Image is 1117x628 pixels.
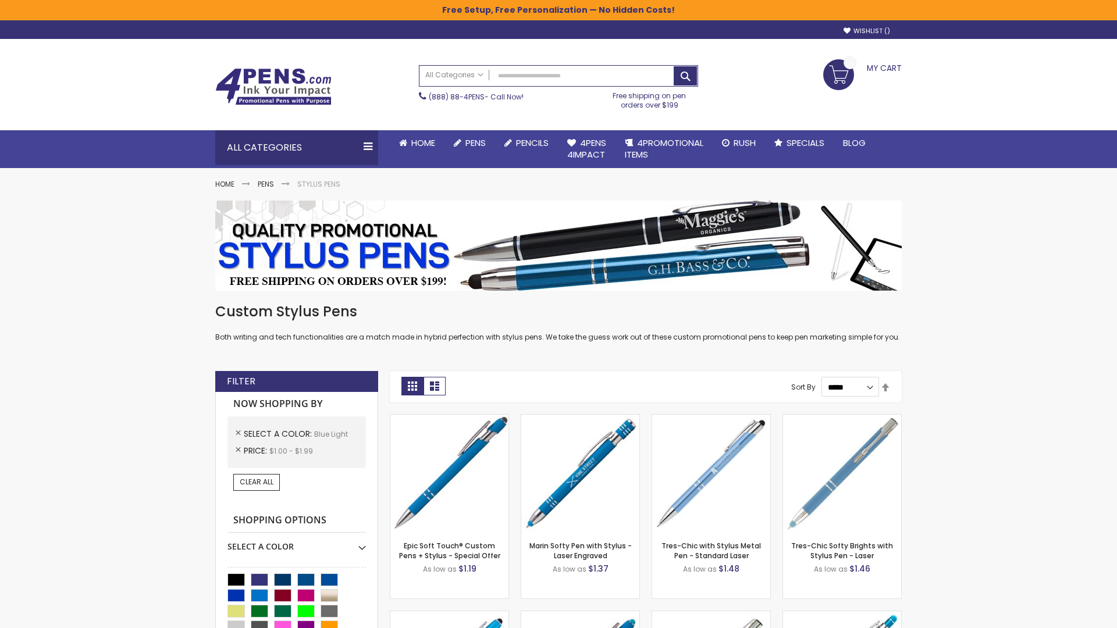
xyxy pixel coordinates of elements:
a: Clear All [233,474,280,490]
img: Marin Softy Pen with Stylus - Laser Engraved-Blue - Light [521,415,639,533]
div: All Categories [215,130,378,165]
h1: Custom Stylus Pens [215,302,902,321]
span: - Call Now! [429,92,524,102]
img: 4Pens Custom Pens and Promotional Products [215,68,332,105]
a: 4Pens4impact [558,130,616,168]
span: 4PROMOTIONAL ITEMS [625,137,703,160]
img: Stylus Pens [215,201,902,291]
span: Blue Light [314,429,348,439]
span: As low as [814,564,848,574]
a: Ellipse Softy Brights with Stylus Pen - Laser-Blue - Light [521,611,639,620]
span: 4Pens 4impact [567,137,606,160]
a: Tres-Chic with Stylus Metal Pen - Standard Laser [661,541,761,560]
span: $1.48 [718,563,739,575]
a: Specials [765,130,834,156]
a: (888) 88-4PENS [429,92,485,102]
span: Price [244,445,269,456]
a: Marin Softy Pen with Stylus - Laser Engraved [529,541,632,560]
a: Rush [713,130,765,156]
strong: Now Shopping by [227,392,366,416]
div: Free shipping on pen orders over $199 [601,87,699,110]
span: $1.19 [458,563,476,575]
strong: Shopping Options [227,508,366,533]
span: $1.46 [849,563,870,575]
span: Pencils [516,137,549,149]
img: Tres-Chic Softy Brights with Stylus Pen - Laser-Blue - Light [783,415,901,533]
span: All Categories [425,70,483,80]
a: Epic Soft Touch® Custom Pens + Stylus - Special Offer [399,541,500,560]
span: $1.37 [588,563,609,575]
span: Rush [734,137,756,149]
strong: Filter [227,375,255,388]
span: As low as [423,564,457,574]
a: Pens [444,130,495,156]
a: All Categories [419,66,489,85]
span: Home [411,137,435,149]
a: Blog [834,130,875,156]
span: Select A Color [244,428,314,440]
div: Select A Color [227,533,366,552]
img: Tres-Chic with Stylus Metal Pen - Standard Laser-Blue - Light [652,415,770,533]
a: 4PROMOTIONALITEMS [616,130,713,168]
span: $1.00 - $1.99 [269,446,313,456]
span: Clear All [240,477,273,487]
a: Home [215,179,234,189]
span: Pens [465,137,486,149]
img: 4P-MS8B-Blue - Light [390,415,508,533]
a: Phoenix Softy Brights with Stylus Pen - Laser-Blue - Light [783,611,901,620]
span: As low as [683,564,717,574]
a: Wishlist [844,27,890,35]
label: Sort By [791,382,816,392]
a: 4P-MS8B-Blue - Light [390,414,508,424]
span: As low as [553,564,586,574]
a: Pens [258,179,274,189]
strong: Grid [401,377,424,395]
strong: Stylus Pens [297,179,340,189]
a: Tres-Chic with Stylus Metal Pen - Standard Laser-Blue - Light [652,414,770,424]
a: Ellipse Stylus Pen - Standard Laser-Blue - Light [390,611,508,620]
a: Pencils [495,130,558,156]
a: Tres-Chic Touch Pen - Standard Laser-Blue - Light [652,611,770,620]
span: Specials [787,137,824,149]
span: Blog [843,137,866,149]
a: Marin Softy Pen with Stylus - Laser Engraved-Blue - Light [521,414,639,424]
a: Tres-Chic Softy Brights with Stylus Pen - Laser-Blue - Light [783,414,901,424]
a: Tres-Chic Softy Brights with Stylus Pen - Laser [791,541,893,560]
a: Home [390,130,444,156]
div: Both writing and tech functionalities are a match made in hybrid perfection with stylus pens. We ... [215,302,902,342]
